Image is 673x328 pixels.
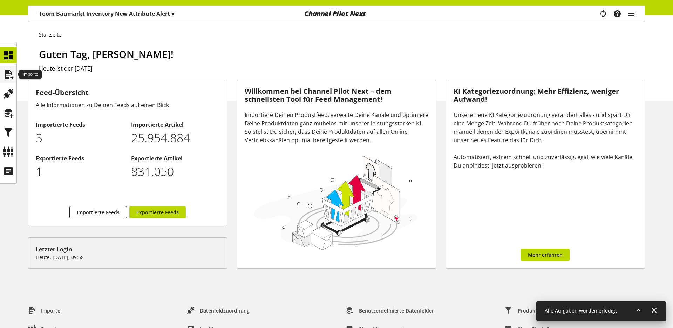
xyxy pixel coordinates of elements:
[454,87,637,103] h3: KI Kategoriezuordnung: Mehr Effizienz, weniger Aufwand!
[69,206,127,218] a: Importierte Feeds
[36,87,219,98] h3: Feed-Übersicht
[518,307,549,314] span: Produktfilter
[181,304,255,317] a: Datenfeldzuordnung
[499,304,555,317] a: Produktfilter
[245,111,428,144] div: Importiere Deinen Produktfeed, verwalte Deine Kanäle und optimiere Deine Produktdaten ganz mühelo...
[28,5,645,22] nav: main navigation
[36,120,124,129] h2: Importierte Feeds
[200,307,250,314] span: Datenfeldzuordnung
[340,304,440,317] a: Benutzerdefinierte Datenfelder
[36,154,124,163] h2: Exportierte Feeds
[39,9,174,18] p: Toom Baumarkt Inventory New Attribute Alert
[131,129,219,147] p: 25954884
[36,129,124,147] p: 3
[252,153,420,252] img: 78e1b9dcff1e8392d83655fcfc870417.svg
[39,47,174,61] span: Guten Tag, [PERSON_NAME]!
[36,101,219,109] div: Alle Informationen zu Deinen Feeds auf einen Blick
[131,120,219,129] h2: Importierte Artikel
[77,209,120,216] span: Importierte Feeds
[245,87,428,103] h3: Willkommen bei Channel Pilot Next – dem schnellsten Tool für Feed Management!
[359,307,434,314] span: Benutzerdefinierte Datenfelder
[36,245,219,254] div: Letzter Login
[521,249,570,261] a: Mehr erfahren
[36,254,219,261] p: Heute, [DATE], 09:58
[39,64,645,73] h2: Heute ist der [DATE]
[131,163,219,181] p: 831050
[136,209,179,216] span: Exportierte Feeds
[454,111,637,170] div: Unsere neue KI Kategoriezuordnung verändert alles - und spart Dir eine Menge Zeit. Während Du frü...
[528,251,563,258] span: Mehr erfahren
[131,154,219,163] h2: Exportierte Artikel
[171,10,174,18] span: ▾
[129,206,186,218] a: Exportierte Feeds
[19,70,42,79] div: Importe
[22,304,66,317] a: Importe
[545,307,617,314] span: Alle Aufgaben wurden erledigt
[36,163,124,181] p: 1
[41,307,60,314] span: Importe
